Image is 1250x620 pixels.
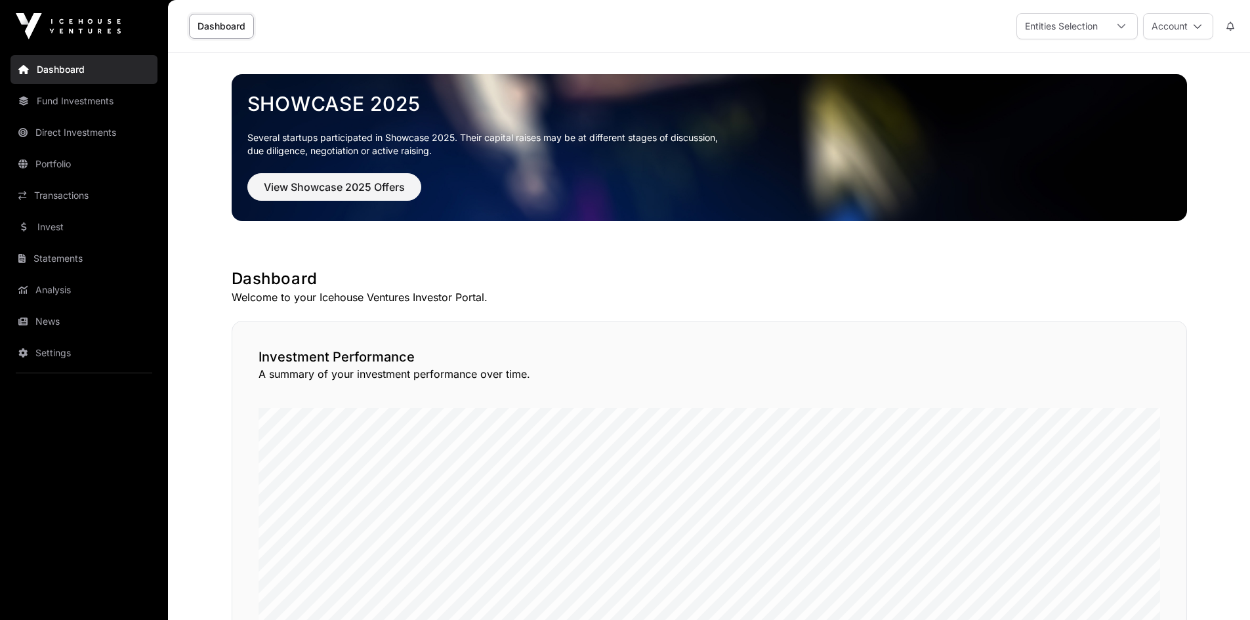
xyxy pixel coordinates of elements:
span: View Showcase 2025 Offers [264,179,405,195]
a: Dashboard [189,14,254,39]
a: Transactions [10,181,157,210]
a: Dashboard [10,55,157,84]
a: Statements [10,244,157,273]
a: View Showcase 2025 Offers [247,186,421,199]
h2: Investment Performance [259,348,1160,366]
p: A summary of your investment performance over time. [259,366,1160,382]
img: Showcase 2025 [232,74,1187,221]
img: Icehouse Ventures Logo [16,13,121,39]
a: Fund Investments [10,87,157,115]
iframe: Chat Widget [1184,557,1250,620]
div: Entities Selection [1017,14,1106,39]
button: Account [1143,13,1213,39]
p: Several startups participated in Showcase 2025. Their capital raises may be at different stages o... [247,131,1171,157]
a: News [10,307,157,336]
h1: Dashboard [232,268,1187,289]
a: Invest [10,213,157,241]
a: Analysis [10,276,157,304]
a: Showcase 2025 [247,92,1171,115]
a: Settings [10,339,157,367]
a: Portfolio [10,150,157,178]
button: View Showcase 2025 Offers [247,173,421,201]
p: Welcome to your Icehouse Ventures Investor Portal. [232,289,1187,305]
a: Direct Investments [10,118,157,147]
